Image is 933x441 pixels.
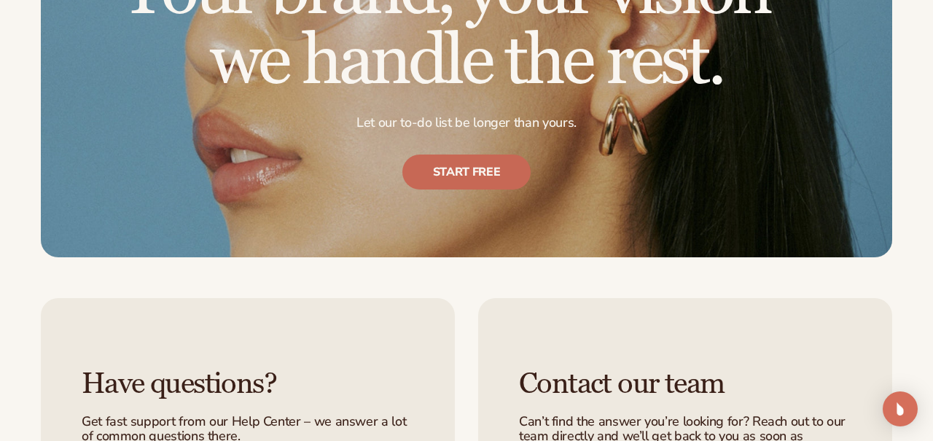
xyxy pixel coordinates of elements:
[82,368,414,400] h3: Have questions?
[519,368,851,400] h3: Contact our team
[77,114,856,131] p: Let our to-do list be longer than yours.
[402,155,531,190] a: Start free
[883,391,918,426] div: Open Intercom Messenger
